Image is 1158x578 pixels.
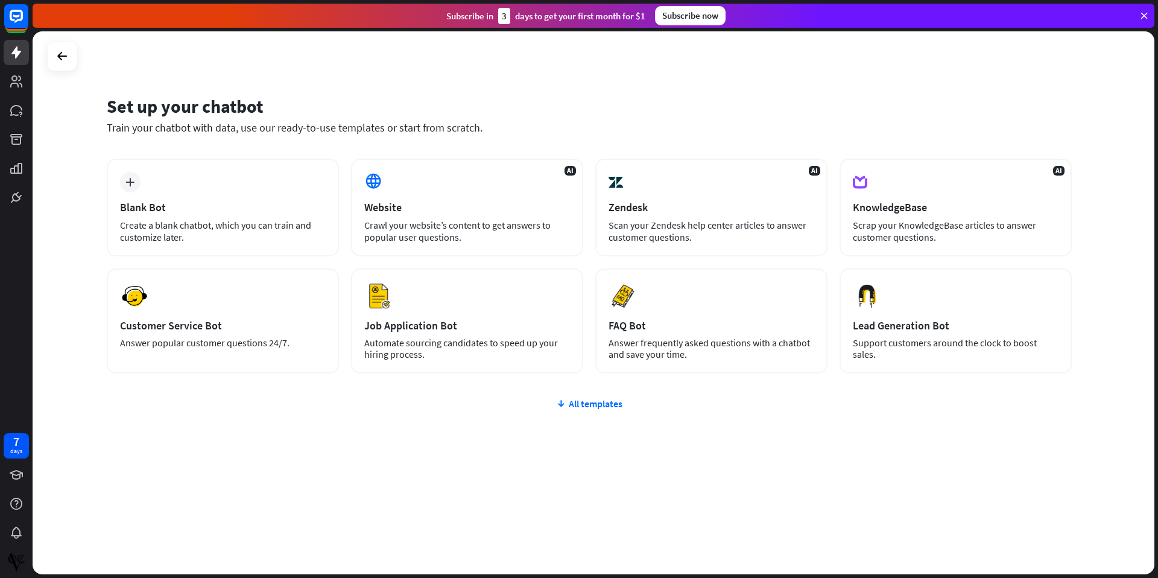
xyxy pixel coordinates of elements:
div: Subscribe now [655,6,726,25]
div: 7 [13,436,19,447]
div: days [10,447,22,456]
a: 7 days [4,433,29,459]
div: Subscribe in days to get your first month for $1 [446,8,645,24]
div: 3 [498,8,510,24]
